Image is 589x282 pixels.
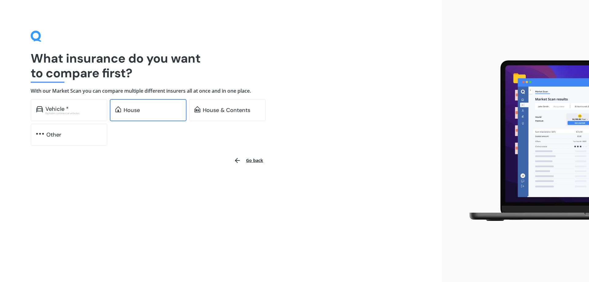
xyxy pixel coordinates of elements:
h1: What insurance do you want to compare first? [31,51,411,80]
button: Go back [230,153,267,168]
img: car.f15378c7a67c060ca3f3.svg [36,106,43,112]
img: home-and-contents.b802091223b8502ef2dd.svg [194,106,200,112]
img: other.81dba5aafe580aa69f38.svg [36,131,44,137]
div: Vehicle * [45,106,69,112]
img: home.91c183c226a05b4dc763.svg [115,106,121,112]
div: Excludes commercial vehicles [45,112,102,114]
div: Other [46,132,61,138]
img: laptop.webp [460,57,589,226]
div: House & Contents [203,107,250,113]
h4: With our Market Scan you can compare multiple different insurers all at once and in one place. [31,88,411,94]
div: House [124,107,140,113]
